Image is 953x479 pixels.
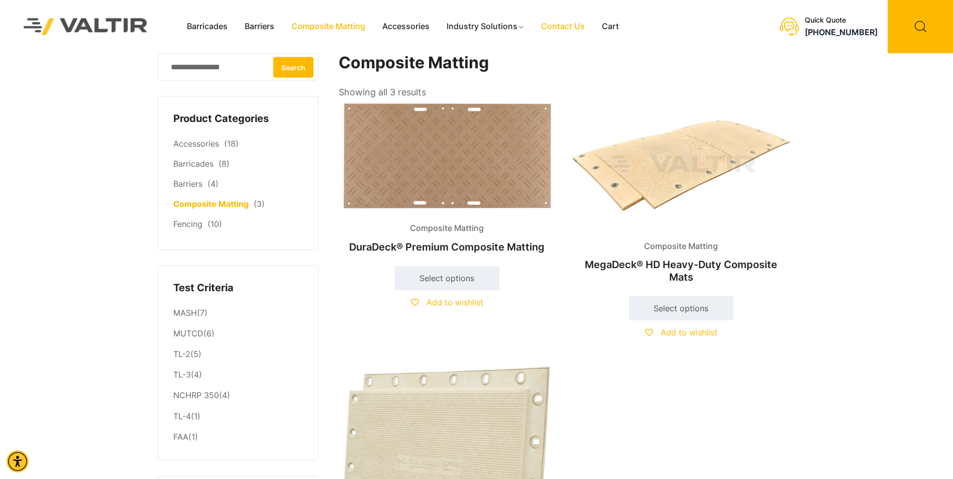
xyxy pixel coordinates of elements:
[173,303,303,323] li: (7)
[374,19,438,34] a: Accessories
[805,27,878,37] a: call (888) 496-3625
[173,386,303,406] li: (4)
[173,179,202,189] a: Barriers
[7,450,29,472] div: Accessibility Menu
[173,370,191,380] a: TL-3
[173,139,219,149] a: Accessories
[11,5,161,48] img: Valtir Rentals
[533,19,593,34] a: Contact Us
[395,266,499,290] a: Select options for “DuraDeck® Premium Composite Matting”
[173,406,303,427] li: (1)
[283,19,374,34] a: Composite Matting
[224,139,239,149] span: (18)
[173,159,214,169] a: Barricades
[173,199,249,209] a: Composite Matting
[173,219,202,229] a: Fencing
[173,432,188,442] a: FAA
[637,239,725,254] span: Composite Matting
[661,327,717,337] span: Add to wishlist
[173,344,303,365] li: (5)
[254,199,265,209] span: (3)
[273,57,313,77] button: Search
[173,411,191,421] a: TL-4
[173,328,203,338] a: MUTCD
[207,219,222,229] span: (10)
[158,53,319,81] input: Search for:
[219,159,230,169] span: (8)
[236,19,283,34] a: Barriers
[339,236,556,258] h2: DuraDeck® Premium Composite Matting
[207,179,219,189] span: (4)
[573,254,790,288] h2: MegaDeck® HD Heavy-Duty Composite Mats
[178,19,236,34] a: Barricades
[173,324,303,344] li: (6)
[173,427,303,445] li: (1)
[173,308,197,318] a: MASH
[173,281,303,296] h4: Test Criteria
[173,111,303,127] h4: Product Categories
[402,221,491,236] span: Composite Matting
[411,297,483,307] a: Add to wishlist
[339,53,791,73] h1: Composite Matting
[573,100,790,288] a: Composite MattingMegaDeck® HD Heavy-Duty Composite Mats
[593,19,627,34] a: Cart
[427,297,483,307] span: Add to wishlist
[645,327,717,337] a: Add to wishlist
[173,365,303,386] li: (4)
[173,349,190,359] a: TL-2
[339,100,556,213] img: Composite Matting
[805,16,878,25] div: Quick Quote
[573,100,790,230] img: Composite Matting
[173,390,219,400] a: NCHRP 350
[339,100,556,258] a: Composite MattingDuraDeck® Premium Composite Matting
[339,84,426,101] p: Showing all 3 results
[629,296,733,320] a: Select options for “MegaDeck® HD Heavy-Duty Composite Mats”
[438,19,533,34] a: Industry Solutions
